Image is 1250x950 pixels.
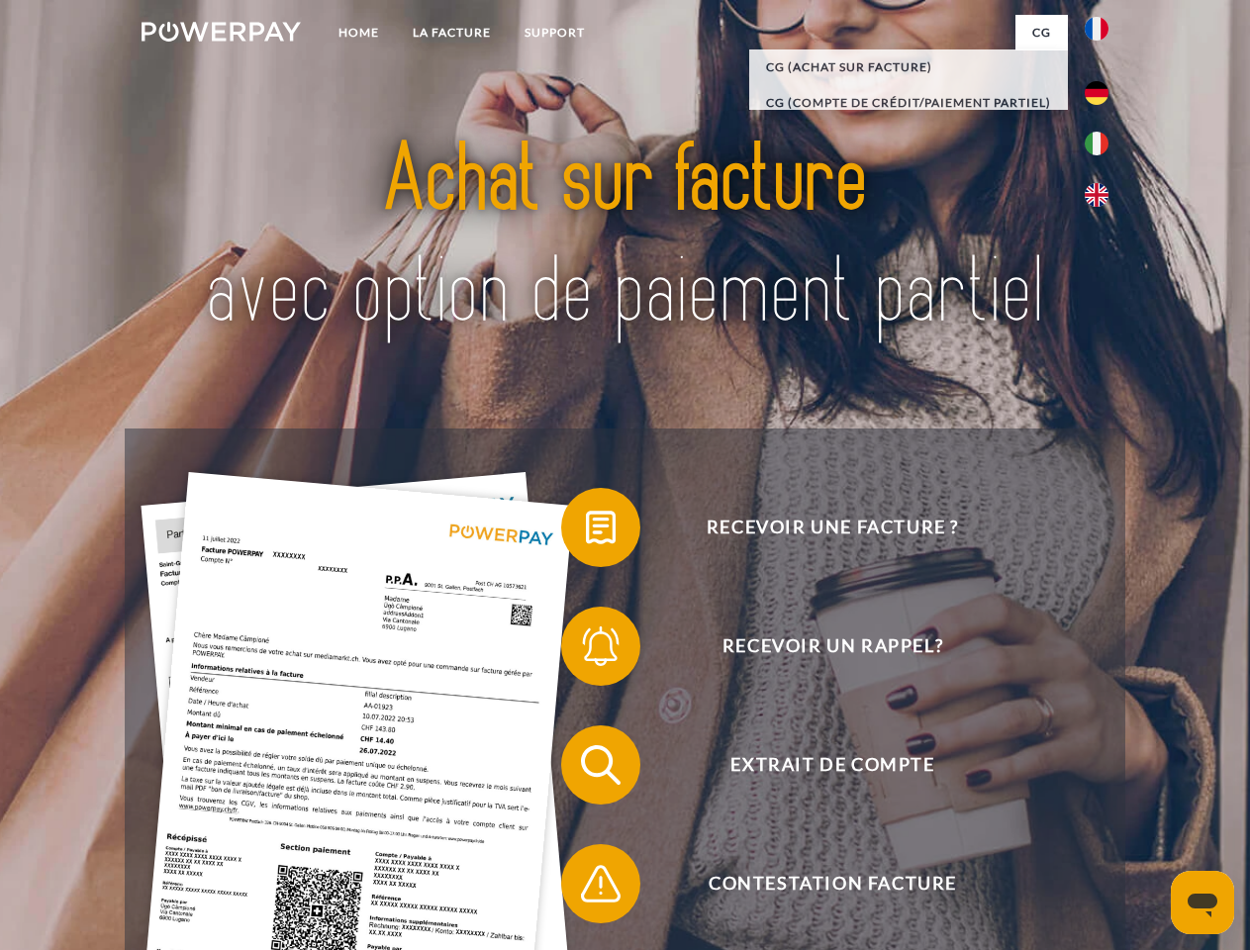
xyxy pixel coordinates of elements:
[189,95,1061,379] img: title-powerpay_fr.svg
[1085,17,1108,41] img: fr
[590,844,1075,923] span: Contestation Facture
[1171,871,1234,934] iframe: Bouton de lancement de la fenêtre de messagerie
[561,844,1076,923] button: Contestation Facture
[1015,15,1068,50] a: CG
[1085,132,1108,155] img: it
[396,15,508,50] a: LA FACTURE
[1085,81,1108,105] img: de
[576,621,625,671] img: qb_bell.svg
[576,859,625,908] img: qb_warning.svg
[590,725,1075,805] span: Extrait de compte
[561,607,1076,686] button: Recevoir un rappel?
[576,740,625,790] img: qb_search.svg
[561,488,1076,567] button: Recevoir une facture ?
[590,607,1075,686] span: Recevoir un rappel?
[749,49,1068,85] a: CG (achat sur facture)
[576,503,625,552] img: qb_bill.svg
[322,15,396,50] a: Home
[749,85,1068,121] a: CG (Compte de crédit/paiement partiel)
[590,488,1075,567] span: Recevoir une facture ?
[142,22,301,42] img: logo-powerpay-white.svg
[1085,183,1108,207] img: en
[508,15,602,50] a: Support
[561,725,1076,805] button: Extrait de compte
